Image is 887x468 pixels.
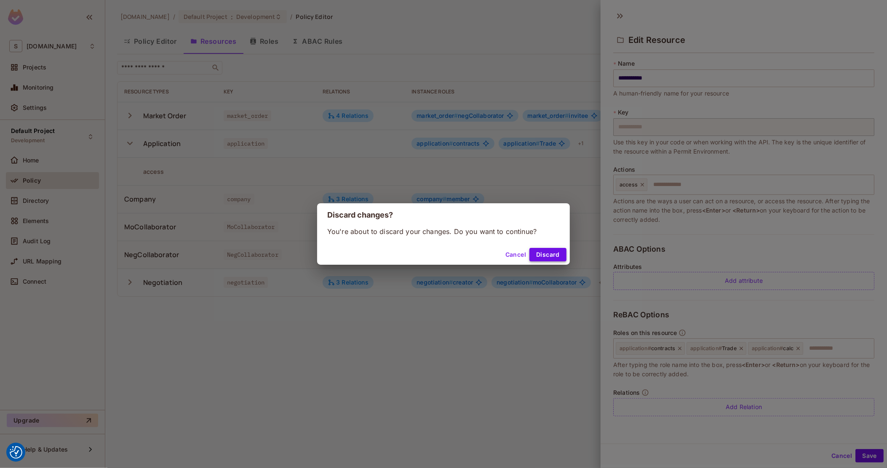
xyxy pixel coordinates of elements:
[10,446,22,459] img: Revisit consent button
[317,203,570,227] h2: Discard changes?
[327,227,560,236] p: You're about to discard your changes. Do you want to continue?
[502,248,529,261] button: Cancel
[529,248,566,261] button: Discard
[10,446,22,459] button: Consent Preferences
